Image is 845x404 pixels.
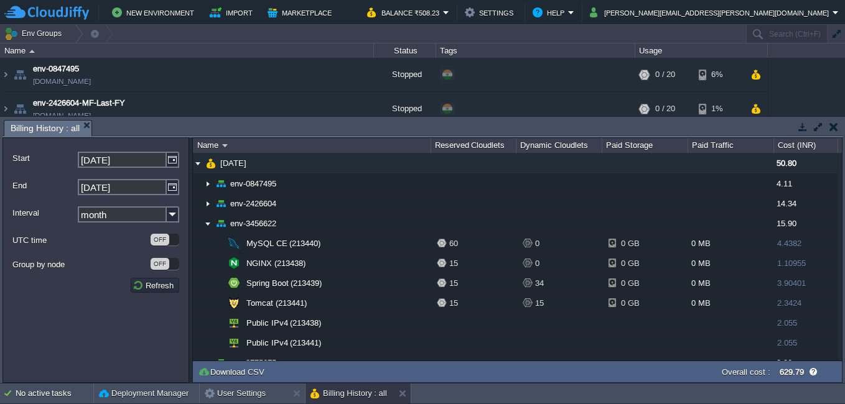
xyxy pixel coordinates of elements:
img: AMDAwAAAACH5BAEAAAAALAAAAAABAAEAAAICRAEAOw== [193,153,203,173]
button: Download CSV [198,366,268,377]
img: AMDAwAAAACH5BAEAAAAALAAAAAABAAEAAAICRAEAOw== [1,92,11,126]
div: 0 GB [609,273,649,293]
div: Status [375,44,436,58]
a: [DATE] [219,158,248,168]
button: Env Groups [4,25,66,42]
a: MySQL CE (213440) [245,238,322,249]
img: AMDAwAAAACH5BAEAAAAALAAAAAABAAEAAAICRAEAOw== [226,313,242,333]
button: [PERSON_NAME][EMAIL_ADDRESS][PERSON_NAME][DOMAIN_NAME] [590,5,833,20]
img: AMDAwAAAACH5BAEAAAAALAAAAAABAAEAAAICRAEAOw== [11,92,29,126]
span: 15.90 [777,219,796,228]
div: OFF [151,234,169,246]
button: Settings [465,5,517,20]
div: 0 MB [688,234,774,253]
a: env-3456622 [229,218,278,229]
span: 2.3424 [777,298,801,308]
span: 0.00 [777,358,792,367]
div: 1% [699,92,739,126]
div: 0 [523,254,602,273]
div: 6% [699,58,739,91]
img: AMDAwAAAACH5BAEAAAAALAAAAAABAAEAAAICRAEAOw== [203,353,213,372]
div: 15 [437,254,516,273]
div: 0 MB [688,293,774,313]
span: 4.4382 [777,239,801,248]
span: 50.80 [777,158,796,168]
div: 0 GB [609,234,649,253]
label: Interval [12,206,77,219]
div: Name [194,138,431,153]
span: Billing History : all [11,121,80,136]
div: 0 [523,234,602,253]
img: AMDAwAAAACH5BAEAAAAALAAAAAABAAEAAAICRAEAOw== [226,273,242,293]
img: AMDAwAAAACH5BAEAAAAALAAAAAABAAEAAAICRAEAOw== [203,194,213,213]
button: Balance ₹508.23 [367,5,443,20]
img: AMDAwAAAACH5BAEAAAAALAAAAAABAAEAAAICRAEAOw== [203,174,213,193]
label: Start [12,152,77,165]
div: Usage [636,44,767,58]
img: AMDAwAAAACH5BAEAAAAALAAAAAABAAEAAAICRAEAOw== [206,153,216,173]
button: Deployment Manager [99,387,189,400]
div: 15 [523,293,602,313]
label: End [12,179,77,192]
img: AMDAwAAAACH5BAEAAAAALAAAAAABAAEAAAICRAEAOw== [226,333,242,352]
img: AMDAwAAAACH5BAEAAAAALAAAAAABAAEAAAICRAEAOw== [213,313,223,333]
a: env-0847495 [33,63,79,75]
div: 0 GB [609,254,649,273]
div: Dynamic Cloudlets [517,138,602,153]
span: 14.34 [777,199,796,208]
button: Help [533,5,568,20]
img: AMDAwAAAACH5BAEAAAAALAAAAAABAAEAAAICRAEAOw== [226,234,242,253]
a: Tomcat (213441) [245,298,309,308]
span: 3.90401 [777,278,806,288]
button: Marketplace [268,5,335,20]
span: 2.055 [777,338,797,347]
a: Spring Boot (213439) [245,278,324,288]
div: 15 [437,273,516,293]
div: Stopped [374,92,436,126]
a: NGINX (213438) [245,258,307,269]
a: Public IPv4 (213438) [245,318,323,328]
label: Overall cost : [722,367,770,377]
span: 2.055 [777,318,797,328]
img: AMDAwAAAACH5BAEAAAAALAAAAAABAAEAAAICRAEAOw== [29,50,35,53]
img: AMDAwAAAACH5BAEAAAAALAAAAAABAAEAAAICRAEAOw== [216,174,226,193]
button: New Environment [112,5,198,20]
div: Paid Storage [603,138,688,153]
span: 1.10955 [777,259,806,268]
button: Import [210,5,256,20]
span: 4.11 [777,179,792,188]
div: OFF [151,258,169,270]
div: 0 / 20 [655,92,675,126]
div: Paid Traffic [689,138,773,153]
div: 60 [437,234,516,253]
span: env-0847495 [229,178,278,189]
div: 34 [523,273,602,293]
img: AMDAwAAAACH5BAEAAAAALAAAAAABAAEAAAICRAEAOw== [203,214,213,233]
img: AMDAwAAAACH5BAEAAAAALAAAAAABAAEAAAICRAEAOw== [213,234,223,253]
div: Cost (INR) [775,138,838,153]
div: No active tasks [16,383,93,403]
div: 0 GB [609,293,649,313]
button: Billing History : all [310,387,387,400]
div: 0 MB [688,254,774,273]
a: Public IPv4 (213441) [245,337,323,348]
div: 15 [437,293,516,313]
a: [DOMAIN_NAME] [33,75,91,88]
img: AMDAwAAAACH5BAEAAAAALAAAAAABAAEAAAICRAEAOw== [11,58,29,91]
a: env-2426604 [229,198,278,209]
a: env-2426604-MF-Last-FY [33,97,125,109]
a: [DOMAIN_NAME] [33,109,91,122]
img: AMDAwAAAACH5BAEAAAAALAAAAAABAAEAAAICRAEAOw== [222,144,228,147]
button: User Settings [205,387,266,400]
img: AMDAwAAAACH5BAEAAAAALAAAAAABAAEAAAICRAEAOw== [216,194,226,213]
div: Stopped [374,58,436,91]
